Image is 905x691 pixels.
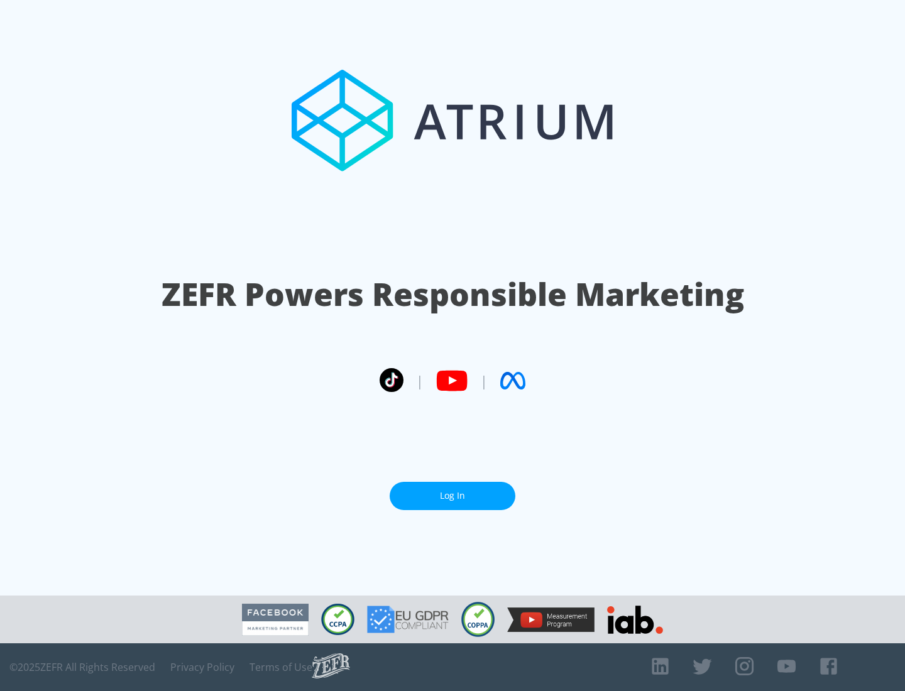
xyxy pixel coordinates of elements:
h1: ZEFR Powers Responsible Marketing [162,273,744,316]
img: Facebook Marketing Partner [242,604,309,636]
a: Log In [390,482,515,510]
img: CCPA Compliant [321,604,354,635]
img: IAB [607,606,663,634]
img: YouTube Measurement Program [507,607,595,632]
img: GDPR Compliant [367,606,449,633]
img: COPPA Compliant [461,602,495,637]
a: Terms of Use [250,661,312,673]
a: Privacy Policy [170,661,234,673]
span: © 2025 ZEFR All Rights Reserved [9,661,155,673]
span: | [416,371,424,390]
span: | [480,371,488,390]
